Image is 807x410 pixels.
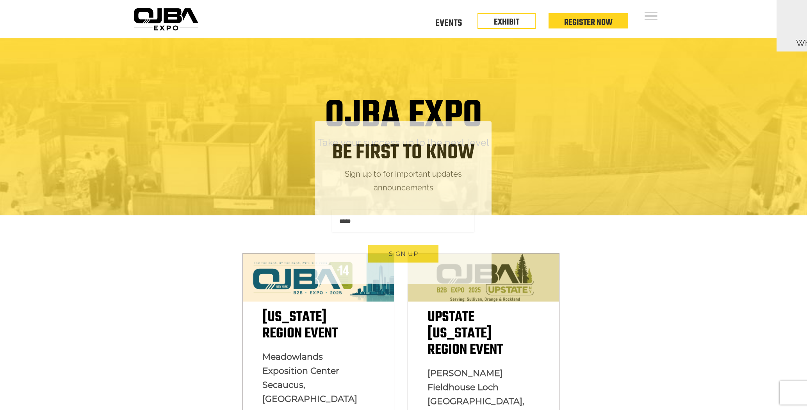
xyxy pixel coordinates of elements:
[325,96,482,136] h1: OJBA EXPO
[315,141,492,165] h1: Be first to know
[368,245,438,263] button: Sign up
[564,16,613,29] a: Register Now
[315,167,492,195] p: Sign up to for important updates announcements
[136,136,671,149] h2: Take your success up to the next level
[428,306,503,361] span: Upstate [US_STATE] Region Event
[262,306,338,345] span: [US_STATE] Region Event
[494,16,519,29] a: EXHIBIT
[262,351,357,404] span: Meadowlands Exposition Center Secaucus, [GEOGRAPHIC_DATA]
